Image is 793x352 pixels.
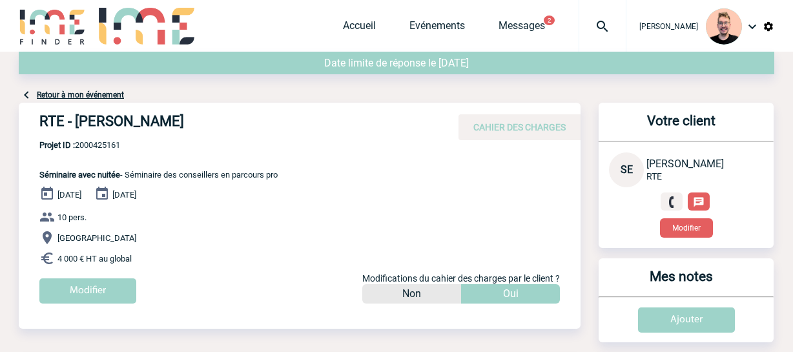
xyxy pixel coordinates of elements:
span: CAHIER DES CHARGES [473,122,566,132]
a: Evénements [409,19,465,37]
span: [DATE] [57,190,81,200]
button: Modifier [660,218,713,238]
a: Retour à mon événement [37,90,124,99]
span: 2000425161 [39,140,278,150]
h4: RTE - [PERSON_NAME] [39,113,427,135]
span: [PERSON_NAME] [646,158,724,170]
button: 2 [544,16,555,25]
span: 4 000 € HT au global [57,254,132,264]
span: RTE [646,171,662,181]
input: Modifier [39,278,136,304]
img: fixe.png [666,196,677,208]
p: Oui [503,284,519,304]
span: SE [621,163,633,176]
span: Séminaire avec nuitée [39,170,120,180]
a: Accueil [343,19,376,37]
a: Messages [499,19,545,37]
h3: Votre client [604,113,758,141]
span: Modifications du cahier des charges par le client ? [362,273,560,284]
img: 129741-1.png [706,8,742,45]
h3: Mes notes [604,269,758,296]
b: Projet ID : [39,140,75,150]
span: - Séminaire des conseillers en parcours pro [39,170,278,180]
span: Date limite de réponse le [DATE] [324,57,469,69]
span: [PERSON_NAME] [639,22,698,31]
input: Ajouter [638,307,735,333]
img: chat-24-px-w.png [693,196,705,208]
span: 10 pers. [57,212,87,222]
span: [GEOGRAPHIC_DATA] [57,233,136,243]
span: [DATE] [112,190,136,200]
img: IME-Finder [19,8,86,45]
p: Non [402,284,421,304]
